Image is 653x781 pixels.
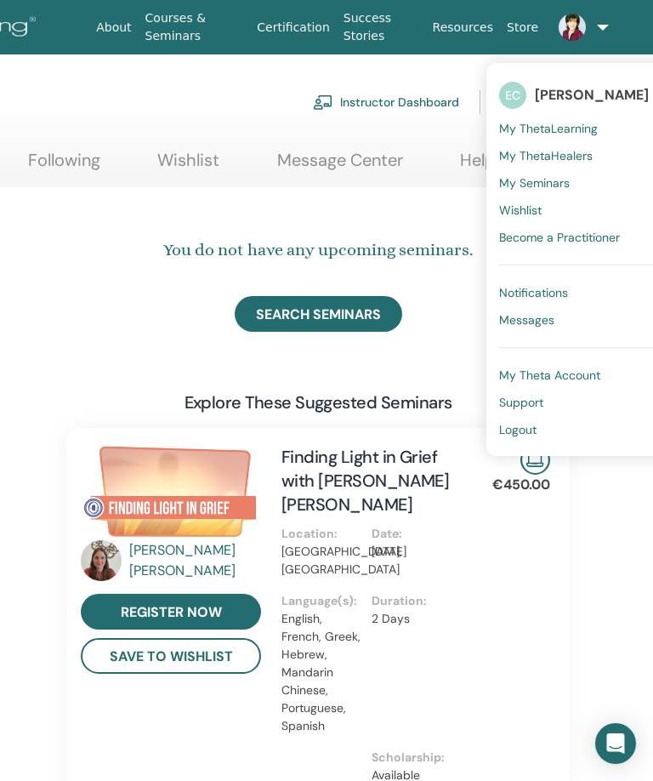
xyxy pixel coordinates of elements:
[281,610,361,735] p: English, French, Greek, Hebrew, Mandarin Chinese, Portuguese, Spanish
[499,202,542,218] span: Wishlist
[372,525,451,543] p: Date :
[235,296,402,332] a: SEARCH SEMINARS
[500,12,545,43] a: Store
[520,445,550,475] img: Live Online Seminar
[81,540,122,581] img: default.jpg
[81,445,261,545] img: Finding Light in Grief
[499,148,593,163] span: My ThetaHealers
[250,12,336,43] a: Certification
[372,592,451,610] p: Duration :
[281,446,449,516] a: Finding Light in Grief with [PERSON_NAME] [PERSON_NAME]
[499,285,568,300] span: Notifications
[185,390,452,414] h3: explore these suggested seminars
[499,368,600,383] span: My Theta Account
[499,395,543,410] span: Support
[499,121,598,136] span: My ThetaLearning
[499,175,570,191] span: My Seminars
[256,305,381,323] span: SEARCH SEMINARS
[121,603,222,621] span: register now
[499,312,554,328] span: Messages
[50,237,586,263] h4: You do not have any upcoming seminars.
[313,94,333,110] img: chalkboard-teacher.svg
[595,723,636,764] div: Open Intercom Messenger
[89,12,138,43] a: About
[426,12,501,43] a: Resources
[460,150,597,183] a: Help & Resources
[372,543,451,561] p: [DATE]
[337,3,426,52] a: Success Stories
[28,150,100,183] a: Following
[535,86,649,104] span: [PERSON_NAME]
[157,150,219,183] a: Wishlist
[492,475,550,495] p: €450.00
[281,525,361,543] p: Location :
[129,540,264,581] a: [PERSON_NAME] [PERSON_NAME]
[81,594,261,630] a: register now
[313,83,459,121] a: Instructor Dashboard
[372,610,451,628] p: 2 Days
[499,82,526,109] span: EC
[281,543,361,579] p: [GEOGRAPHIC_DATA], [GEOGRAPHIC_DATA]
[81,638,261,674] button: save to wishlist
[139,3,251,52] a: Courses & Seminars
[499,230,620,245] span: Become a Practitioner
[372,749,451,767] p: Scholarship :
[277,150,403,183] a: Message Center
[499,422,537,437] span: Logout
[559,14,586,41] img: default.jpg
[281,592,361,610] p: Language(s) :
